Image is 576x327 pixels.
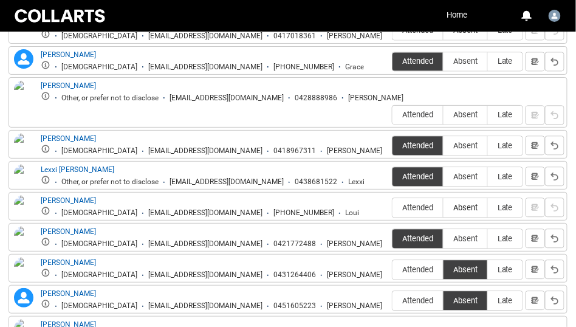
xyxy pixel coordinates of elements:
span: Late [488,141,523,150]
a: Lexxi [PERSON_NAME] [41,165,114,174]
span: Late [488,110,523,119]
div: [DEMOGRAPHIC_DATA] [61,301,137,311]
div: [EMAIL_ADDRESS][DOMAIN_NAME] [170,94,284,103]
button: Reset [545,105,564,125]
img: Mason Tilly [14,226,33,253]
a: [PERSON_NAME] [41,134,96,143]
div: [EMAIL_ADDRESS][DOMAIN_NAME] [148,270,262,280]
div: [DEMOGRAPHIC_DATA] [61,270,137,280]
div: [EMAIL_ADDRESS][DOMAIN_NAME] [148,208,262,218]
span: Attended [393,141,443,150]
a: [PERSON_NAME] [41,227,96,236]
div: [EMAIL_ADDRESS][DOMAIN_NAME] [170,177,284,187]
div: [EMAIL_ADDRESS][DOMAIN_NAME] [148,146,262,156]
button: Reset [545,136,564,155]
span: Attended [393,203,443,212]
button: Reset [545,167,564,186]
div: 0431264406 [273,270,316,280]
span: Late [488,296,523,305]
div: 0417018361 [273,32,316,41]
img: Harper Higgins [14,80,33,107]
img: Gena.Riess [549,10,561,22]
span: Late [488,57,523,66]
span: Late [488,203,523,212]
img: Jason Groves [14,133,33,160]
span: Attended [393,110,443,119]
div: [PHONE_NUMBER] [273,208,334,218]
div: Loui [345,208,359,218]
img: Louisiane Ingabire [14,195,33,222]
a: [PERSON_NAME] [41,289,96,298]
div: 0451605223 [273,301,316,311]
div: [PHONE_NUMBER] [273,63,334,72]
img: Lexxi Waring-Jones [14,164,33,199]
button: Notes [526,136,545,155]
a: [PERSON_NAME] [41,258,96,267]
span: Absent [444,234,487,243]
a: Home [444,6,470,24]
span: Absent [444,172,487,181]
span: Absent [444,265,487,274]
button: Reset [545,229,564,248]
button: Notes [526,229,545,248]
div: Other, or prefer not to disclose [61,177,159,187]
div: [PERSON_NAME] [327,270,382,280]
div: 0421772488 [273,239,316,249]
span: Late [488,172,523,181]
div: [EMAIL_ADDRESS][DOMAIN_NAME] [148,301,262,311]
div: 0428888986 [295,94,337,103]
button: Reset [545,291,564,310]
div: Lexxi [348,177,365,187]
span: Absent [444,57,487,66]
div: [DEMOGRAPHIC_DATA] [61,63,137,72]
a: [PERSON_NAME] [41,196,96,205]
a: [PERSON_NAME] [41,81,96,90]
div: [DEMOGRAPHIC_DATA] [61,32,137,41]
button: Notes [526,167,545,186]
div: [EMAIL_ADDRESS][DOMAIN_NAME] [148,63,262,72]
span: Attended [393,265,443,274]
span: Attended [393,172,443,181]
button: Reset [545,52,564,71]
button: Notes [526,291,545,310]
a: [PERSON_NAME] [41,50,96,59]
div: Other, or prefer not to disclose [61,94,159,103]
span: Absent [444,296,487,305]
div: [PERSON_NAME] [327,32,382,41]
lightning-icon: Rahif Hasan Khan Alif [14,288,33,308]
div: [PERSON_NAME] [327,301,382,311]
div: [DEMOGRAPHIC_DATA] [61,208,137,218]
div: [EMAIL_ADDRESS][DOMAIN_NAME] [148,239,262,249]
lightning-icon: Grace Turnbull [14,49,33,69]
span: Absent [444,110,487,119]
button: Reset [545,260,564,279]
div: [DEMOGRAPHIC_DATA] [61,239,137,249]
button: Reset [545,198,564,217]
div: 0418967311 [273,146,316,156]
div: [DEMOGRAPHIC_DATA] [61,146,137,156]
div: [PERSON_NAME] [327,146,382,156]
img: Monique Jones [14,257,33,284]
button: Notes [526,260,545,279]
span: Attended [393,296,443,305]
span: Late [488,265,523,274]
div: [EMAIL_ADDRESS][DOMAIN_NAME] [148,32,262,41]
div: [PERSON_NAME] [327,239,382,249]
div: [PERSON_NAME] [348,94,403,103]
button: Notes [526,52,545,71]
span: Absent [444,141,487,150]
span: Attended [393,234,443,243]
span: Late [488,234,523,243]
div: Grace [345,63,364,72]
span: Absent [444,203,487,212]
div: 0438681522 [295,177,337,187]
button: User Profile Gena.Riess [546,5,564,24]
span: Attended [393,57,443,66]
